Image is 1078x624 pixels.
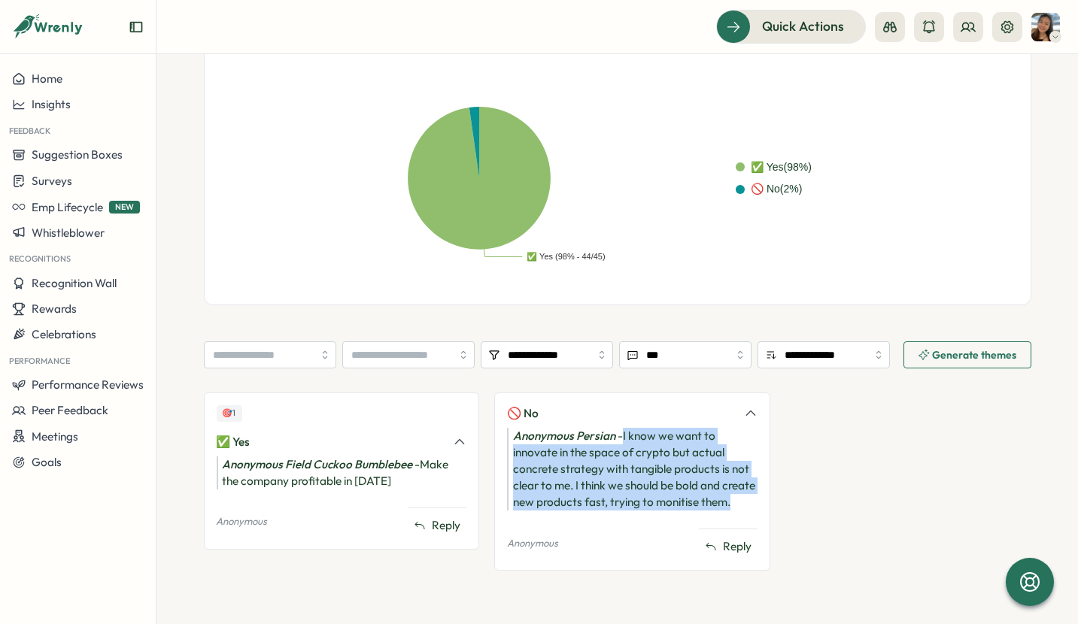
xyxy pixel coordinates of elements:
button: Reply [408,514,466,537]
div: ✅ Yes ( 98 %) [751,159,812,176]
i: Anonymous Persian [513,429,615,443]
span: Peer Feedback [32,403,108,417]
span: Meetings [32,429,78,444]
text: ✅ Yes (98% - 44/45) [527,252,606,262]
span: Home [32,71,62,86]
span: Emp Lifecycle [32,200,103,214]
span: NEW [109,201,140,214]
button: Generate themes [903,341,1031,368]
div: Upvotes [217,405,242,421]
span: Rewards [32,301,77,316]
p: Anonymous [217,515,268,529]
button: Quick Actions [716,10,866,43]
div: 🚫 No [507,405,735,422]
span: Surveys [32,174,72,188]
span: Generate themes [933,350,1017,360]
span: Whistleblower [32,226,105,240]
span: Reply [723,538,752,555]
span: Goals [32,455,62,469]
div: ✅ Yes [217,434,445,450]
p: Anonymous [507,537,558,550]
button: Reply [699,535,758,558]
span: Performance Reviews [32,377,144,392]
span: Quick Actions [762,17,844,36]
div: 🚫 No ( 2 %) [751,181,802,198]
span: Reply [432,517,460,534]
span: Celebrations [32,327,96,341]
img: Tracy [1031,13,1060,41]
span: Recognition Wall [32,276,117,290]
span: Insights [32,97,71,111]
span: Suggestion Boxes [32,147,123,162]
div: - Make the company profitable in [DATE] [217,456,467,489]
button: Expand sidebar [129,20,144,35]
div: - I know we want to innovate in the space of crypto but actual concrete strategy with tangible pr... [507,428,758,510]
i: Anonymous Field Cuckoo Bumblebee [223,457,413,471]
